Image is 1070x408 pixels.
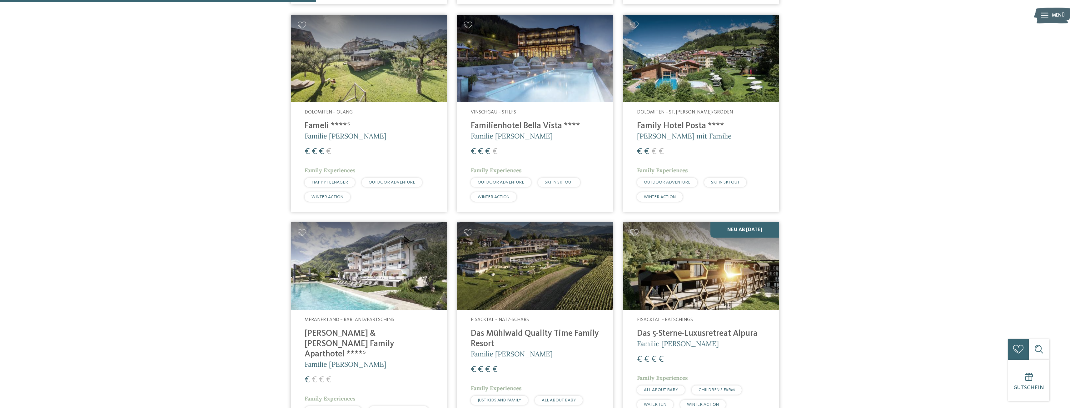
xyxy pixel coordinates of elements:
[305,375,310,385] span: €
[471,317,529,322] span: Eisacktal – Natz-Schabs
[644,388,678,392] span: ALL ABOUT BABY
[651,147,657,156] span: €
[623,15,779,212] a: Familienhotels gesucht? Hier findet ihr die besten! Dolomiten – St. [PERSON_NAME]/Gröden Family H...
[471,385,522,392] span: Family Experiences
[637,329,765,339] h4: Das 5-Sterne-Luxusretreat Alpura
[312,375,317,385] span: €
[492,147,498,156] span: €
[457,15,613,103] img: Familienhotels gesucht? Hier findet ihr die besten!
[485,147,490,156] span: €
[644,180,690,184] span: OUTDOOR ADVENTURE
[369,180,415,184] span: OUTDOOR ADVENTURE
[623,15,779,103] img: Familienhotels gesucht? Hier findet ihr die besten!
[471,132,553,140] span: Familie [PERSON_NAME]
[644,355,649,364] span: €
[659,355,664,364] span: €
[312,147,317,156] span: €
[1013,385,1044,390] span: Gutschein
[291,15,447,212] a: Familienhotels gesucht? Hier findet ihr die besten! Dolomiten – Olang Fameli ****ˢ Familie [PERSO...
[637,147,642,156] span: €
[637,121,765,131] h4: Family Hotel Posta ****
[478,195,510,199] span: WINTER ACTION
[545,180,573,184] span: SKI-IN SKI-OUT
[699,388,735,392] span: CHILDREN’S FARM
[311,195,343,199] span: WINTER ACTION
[471,110,516,115] span: Vinschgau – Stilfs
[478,147,483,156] span: €
[471,365,476,374] span: €
[651,355,657,364] span: €
[478,180,524,184] span: OUTDOOR ADVENTURE
[457,222,613,310] img: Familienhotels gesucht? Hier findet ihr die besten!
[305,110,353,115] span: Dolomiten – Olang
[471,147,476,156] span: €
[644,147,649,156] span: €
[542,398,576,402] span: ALL ABOUT BABY
[305,147,310,156] span: €
[319,375,324,385] span: €
[637,110,733,115] span: Dolomiten – St. [PERSON_NAME]/Gröden
[471,167,522,174] span: Family Experiences
[471,329,599,349] h4: Das Mühlwald Quality Time Family Resort
[478,398,521,402] span: JUST KIDS AND FAMILY
[659,147,664,156] span: €
[326,147,331,156] span: €
[478,365,483,374] span: €
[637,339,719,348] span: Familie [PERSON_NAME]
[291,222,447,310] img: Familienhotels gesucht? Hier findet ihr die besten!
[687,402,719,407] span: WINTER ACTION
[305,167,356,174] span: Family Experiences
[305,132,386,140] span: Familie [PERSON_NAME]
[637,317,693,322] span: Eisacktal – Ratschings
[1008,360,1049,401] a: Gutschein
[471,121,599,131] h4: Familienhotel Bella Vista ****
[485,365,490,374] span: €
[305,360,386,369] span: Familie [PERSON_NAME]
[711,180,739,184] span: SKI-IN SKI-OUT
[637,374,688,381] span: Family Experiences
[457,15,613,212] a: Familienhotels gesucht? Hier findet ihr die besten! Vinschgau – Stilfs Familienhotel Bella Vista ...
[305,395,356,402] span: Family Experiences
[305,329,433,360] h4: [PERSON_NAME] & [PERSON_NAME] Family Aparthotel ****ˢ
[305,317,394,322] span: Meraner Land – Rabland/Partschins
[291,15,447,103] img: Familienhotels gesucht? Hier findet ihr die besten!
[319,147,324,156] span: €
[637,167,688,174] span: Family Experiences
[644,195,676,199] span: WINTER ACTION
[623,222,779,310] img: Familienhotels gesucht? Hier findet ihr die besten!
[637,355,642,364] span: €
[492,365,498,374] span: €
[644,402,666,407] span: WATER FUN
[637,132,732,140] span: [PERSON_NAME] mit Familie
[326,375,331,385] span: €
[471,350,553,358] span: Familie [PERSON_NAME]
[311,180,348,184] span: HAPPY TEENAGER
